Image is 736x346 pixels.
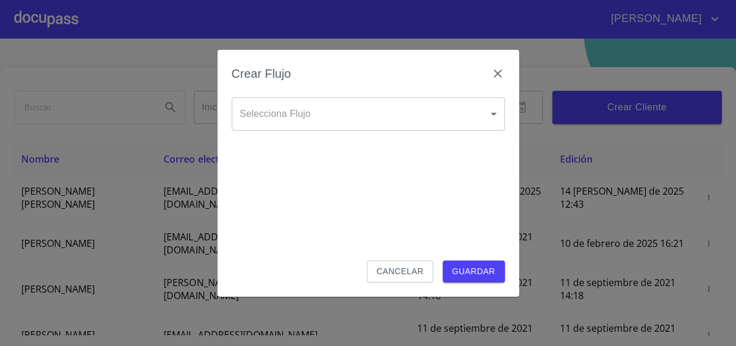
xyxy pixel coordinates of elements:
button: Guardar [443,261,505,282]
div: ​ [232,97,505,131]
span: Cancelar [376,264,423,279]
h6: Crear Flujo [232,64,292,83]
button: Cancelar [367,261,433,282]
span: Guardar [452,264,495,279]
